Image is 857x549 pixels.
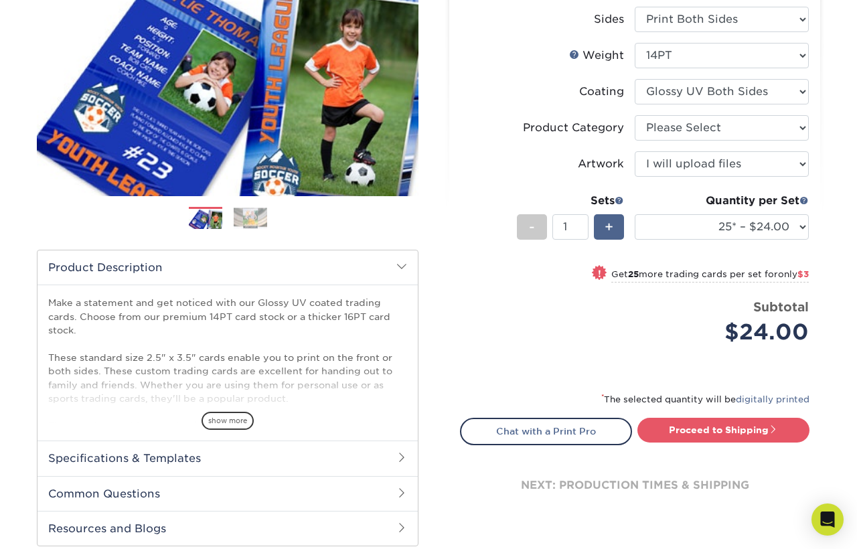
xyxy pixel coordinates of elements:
[202,412,254,430] span: show more
[460,418,632,445] a: Chat with a Print Pro
[37,441,418,475] h2: Specifications & Templates
[594,11,624,27] div: Sides
[736,394,809,404] a: digitally printed
[611,269,809,283] small: Get more trading cards per set for
[628,269,639,279] strong: 25
[37,476,418,511] h2: Common Questions
[601,394,809,404] small: The selected quantity will be
[605,217,613,237] span: +
[523,120,624,136] div: Product Category
[753,299,809,314] strong: Subtotal
[529,217,535,237] span: -
[189,208,222,231] img: Trading Cards 01
[578,156,624,172] div: Artwork
[645,316,809,348] div: $24.00
[579,84,624,100] div: Coating
[569,48,624,64] div: Weight
[598,266,601,281] span: !
[811,503,844,536] div: Open Intercom Messenger
[635,193,809,209] div: Quantity per Set
[37,250,418,285] h2: Product Description
[797,269,809,279] span: $3
[637,418,809,442] a: Proceed to Shipping
[778,269,809,279] span: only
[517,193,624,209] div: Sets
[234,208,267,228] img: Trading Cards 02
[48,296,407,460] p: Make a statement and get noticed with our Glossy UV coated trading cards. Choose from our premium...
[37,511,418,546] h2: Resources and Blogs
[460,445,809,526] div: next: production times & shipping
